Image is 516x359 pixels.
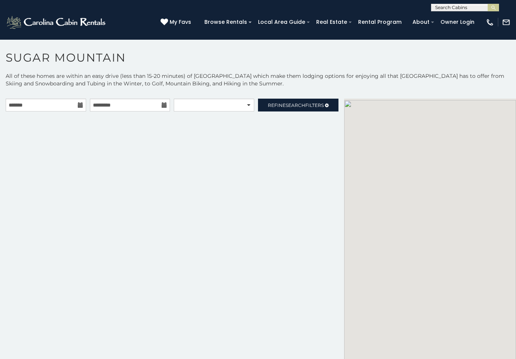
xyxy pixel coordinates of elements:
[312,16,351,28] a: Real Estate
[437,16,478,28] a: Owner Login
[6,15,108,30] img: White-1-2.png
[286,102,305,108] span: Search
[409,16,433,28] a: About
[268,102,324,108] span: Refine Filters
[170,18,191,26] span: My Favs
[486,18,494,26] img: phone-regular-white.png
[161,18,193,26] a: My Favs
[201,16,251,28] a: Browse Rentals
[354,16,405,28] a: Rental Program
[502,18,510,26] img: mail-regular-white.png
[258,99,338,111] a: RefineSearchFilters
[254,16,309,28] a: Local Area Guide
